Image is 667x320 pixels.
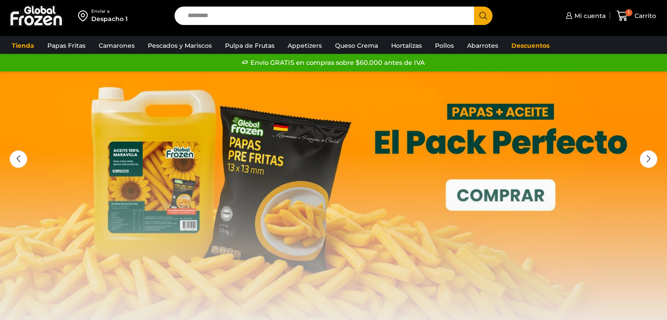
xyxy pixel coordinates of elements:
a: Pulpa de Frutas [221,37,279,54]
div: Enviar a [91,8,128,14]
a: Pollos [431,37,458,54]
a: Abarrotes [463,37,503,54]
a: Appetizers [283,37,326,54]
button: Search button [474,7,492,25]
span: Carrito [632,11,656,20]
a: Descuentos [507,37,554,54]
span: Mi cuenta [572,11,606,20]
a: Queso Crema [331,37,382,54]
a: Tienda [7,37,39,54]
a: Pescados y Mariscos [143,37,216,54]
a: 1 Carrito [614,6,658,26]
div: Despacho 1 [91,14,128,23]
img: address-field-icon.svg [78,8,91,23]
a: Hortalizas [387,37,426,54]
a: Papas Fritas [43,37,90,54]
span: 1 [625,9,632,16]
a: Camarones [94,37,139,54]
a: Mi cuenta [564,7,606,25]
